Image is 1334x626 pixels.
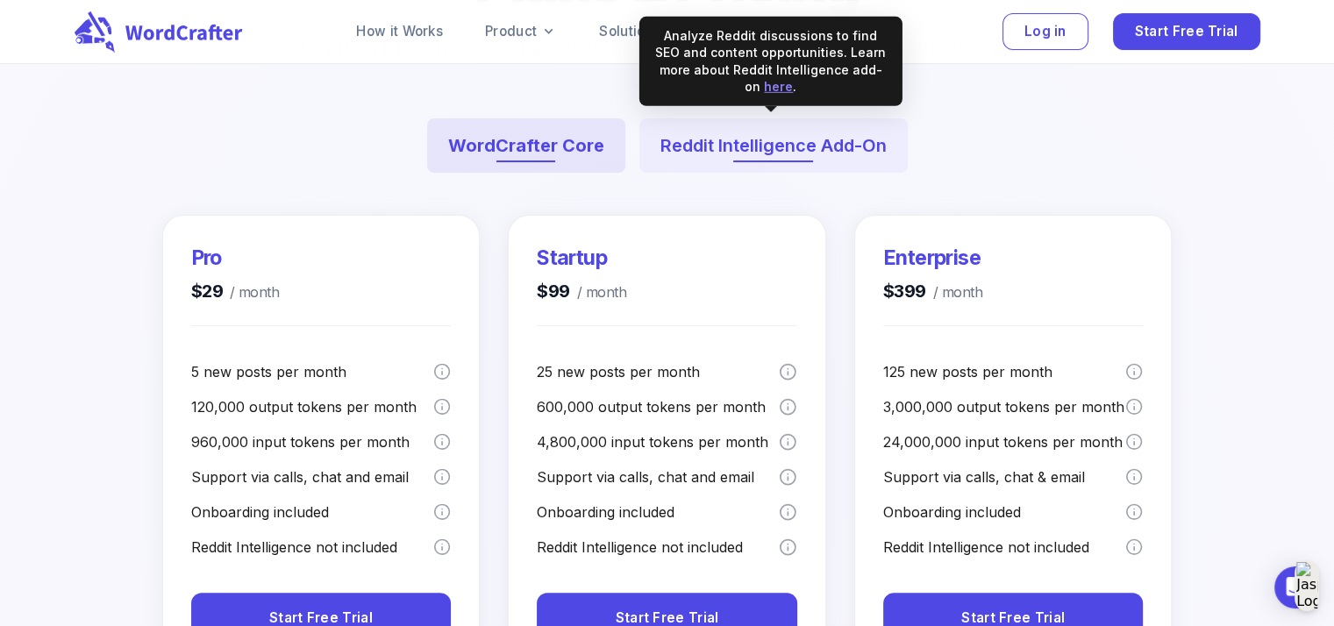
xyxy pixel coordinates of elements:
a: Product [485,21,557,42]
p: Onboarding included [537,502,779,523]
svg: We offer a comprehensive, hands-on onboarding for the entire team for customers with the startup ... [779,502,796,522]
p: 960,000 input tokens per month [191,431,433,452]
p: 24,000,000 input tokens per month [883,431,1125,452]
p: 600,000 output tokens per month [537,396,779,417]
span: Log in [1024,20,1066,44]
svg: We offer support via calls, chat and email to our customers with the pro plan [433,467,451,487]
img: logo_orange.svg [28,28,42,42]
p: 4,800,000 input tokens per month [537,431,779,452]
svg: Output tokens are the words/characters the model generates in response to your instructions. You ... [433,397,451,416]
svg: We offer support via calls, chat and email to our customers with the startup plan [779,467,796,487]
svg: Output tokens are the words/characters the model generates in response to your instructions. You ... [1125,397,1143,416]
a: Solutions [599,21,681,42]
span: / month [223,281,279,304]
svg: Input tokens are the words you provide to the AI model as instructions. You can think of tokens a... [433,432,451,452]
div: Analyze Reddit discussions to find SEO and content opportunities. Learn more about Reddit Intelli... [653,26,888,95]
svg: We offer a comprehensive, hands-on onboarding for the entire team for customers with the pro plan... [433,502,451,522]
div: v 4.0.25 [49,28,86,42]
span: / month [570,281,626,304]
p: Onboarding included [191,502,433,523]
h3: Enterprise [883,244,982,272]
h3: Startup [537,244,626,272]
div: Domain Overview [67,103,157,115]
p: Support via calls, chat & email [883,466,1125,487]
img: tab_keywords_by_traffic_grey.svg [175,102,189,116]
div: Domain: [URL] [46,46,125,60]
p: Reddit Intelligence not included [537,537,779,558]
span: / month [926,281,982,304]
h4: $29 [191,279,280,304]
h4: $399 [883,279,982,304]
h4: $99 [537,279,626,304]
h3: Pro [191,244,280,272]
svg: A post is a new piece of content, an imported content for optimization or a content brief. [433,362,451,381]
svg: Output tokens are the words/characters the model generates in response to your instructions. You ... [779,397,796,416]
p: Reddit Intelligence not included [191,537,433,558]
svg: Reddit Intelligence is a premium add-on that must be purchased separately. It provides Reddit dat... [779,537,796,557]
svg: We offer a comprehensive, hands-on onboarding for the entire team for customers with the enterpri... [1125,502,1143,522]
img: website_grey.svg [28,46,42,60]
button: Log in [1002,13,1088,51]
p: Support via calls, chat and email [537,466,779,487]
svg: A post is a new piece of content, an imported content for optimization or a content brief. [1125,362,1143,381]
p: Reddit Intelligence not included [883,537,1125,558]
p: 125 new posts per month [883,361,1125,382]
p: 5 new posts per month [191,361,433,382]
div: Keywords by Traffic [194,103,296,115]
a: How it Works [356,21,443,42]
svg: A post is a new piece of content, an imported content for optimization or a content brief. [779,362,796,381]
span: Start Free Trial [1135,20,1238,44]
p: Support via calls, chat and email [191,466,433,487]
p: 120,000 output tokens per month [191,396,433,417]
svg: Reddit Intelligence is a premium add-on that must be purchased separately. It provides Reddit dat... [1125,537,1143,557]
svg: Input tokens are the words you provide to the AI model as instructions. You can think of tokens a... [1125,432,1143,452]
p: 25 new posts per month [537,361,779,382]
p: Onboarding included [883,502,1125,523]
div: Open Intercom Messenger [1274,566,1316,608]
svg: Reddit Intelligence is a premium add-on that must be purchased separately. It provides Reddit dat... [433,537,451,557]
p: 3,000,000 output tokens per month [883,396,1125,417]
svg: Input tokens are the words you provide to the AI model as instructions. You can think of tokens a... [779,432,796,452]
button: Start Free Trial [1113,13,1260,51]
img: tab_domain_overview_orange.svg [47,102,61,116]
button: WordCrafter Core [427,118,625,173]
a: here [764,79,793,94]
svg: We offer support via calls, chat and email to our customers with the enterprise plan [1125,467,1143,487]
button: Reddit Intelligence Add-On [639,118,908,173]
